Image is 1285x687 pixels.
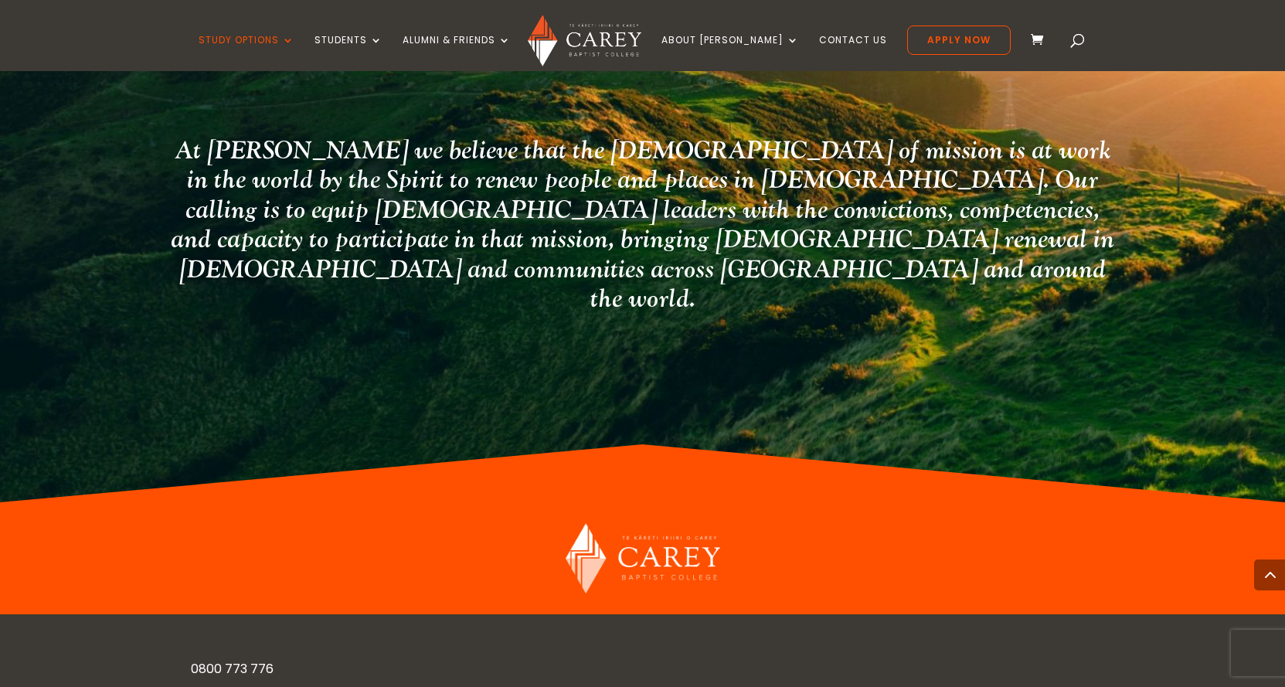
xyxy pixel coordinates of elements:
a: Students [314,35,382,71]
a: Study Options [199,35,294,71]
a: 0800 773 776 [191,660,274,678]
a: Carey Baptist College [566,580,720,598]
a: Alumni & Friends [403,35,511,71]
a: Apply Now [907,26,1011,55]
a: About [PERSON_NAME] [661,35,799,71]
a: Contact Us [819,35,887,71]
img: Carey Baptist College [528,15,641,66]
h2: At [PERSON_NAME] we believe that the [DEMOGRAPHIC_DATA] of mission is at work in the world by the... [168,136,1117,321]
img: Carey Baptist College [566,523,720,593]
